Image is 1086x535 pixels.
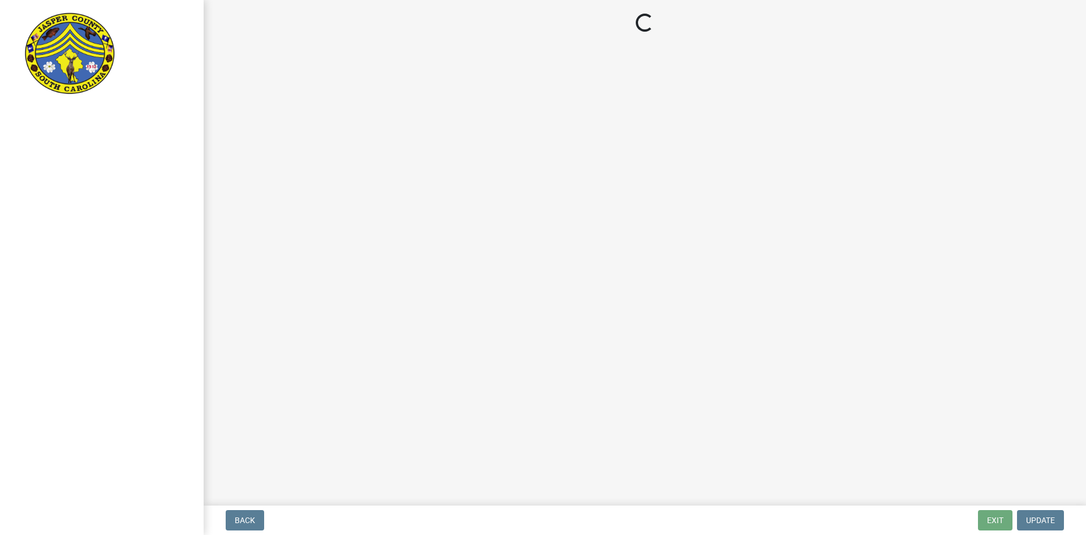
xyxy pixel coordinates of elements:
button: Update [1017,510,1064,530]
img: Jasper County, South Carolina [23,12,117,97]
span: Back [235,516,255,525]
span: Update [1026,516,1055,525]
button: Back [226,510,264,530]
button: Exit [978,510,1012,530]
